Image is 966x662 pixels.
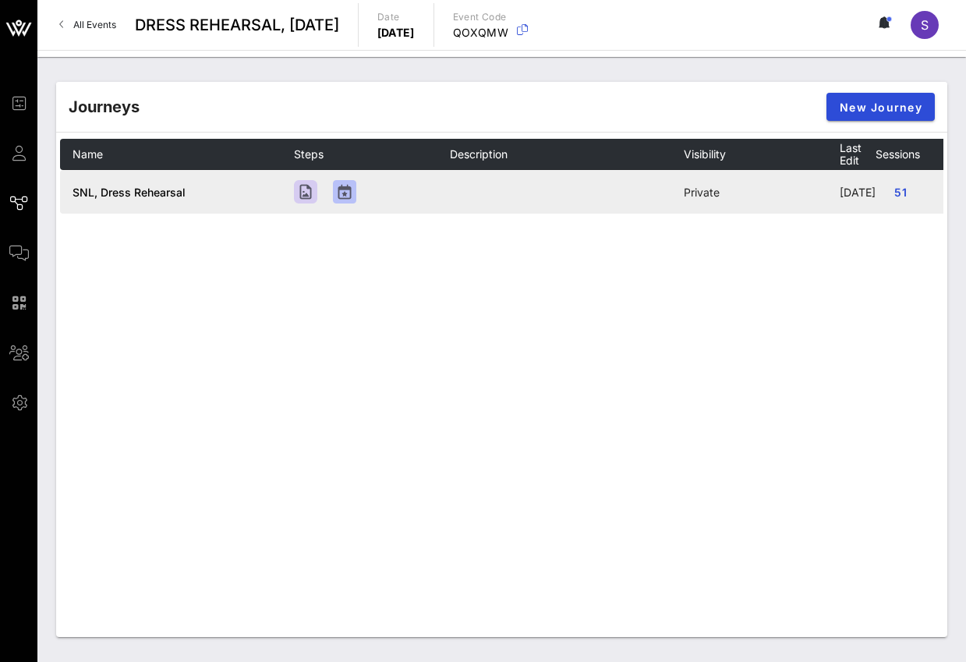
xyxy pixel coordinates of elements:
button: New Journey [826,93,935,121]
th: Visibility: Not sorted. Activate to sort ascending. [684,139,840,170]
p: Date [377,9,415,25]
span: DRESS REHEARSAL, [DATE] [135,13,339,37]
span: New Journey [839,101,922,114]
p: [DATE] [377,25,415,41]
button: 51 [876,178,925,206]
p: QOXQMW [453,25,509,41]
span: [DATE] [840,186,876,199]
div: S [911,11,939,39]
span: All Events [73,19,116,30]
span: Description [450,147,508,161]
a: SNL, Dress Rehearsal [73,186,186,199]
th: Description: Not sorted. Activate to sort ascending. [450,139,684,170]
span: Last Edit [840,141,862,167]
div: Journeys [69,95,140,119]
span: Private [684,186,720,199]
span: 51 [888,186,913,199]
th: Last Edit: Not sorted. Activate to sort ascending. [840,139,876,170]
span: Steps [294,147,324,161]
a: All Events [50,12,126,37]
th: Name: Not sorted. Activate to sort ascending. [60,139,294,170]
p: Event Code [453,9,509,25]
th: Steps [294,139,450,170]
span: Visibility [684,147,726,161]
span: Name [73,147,103,161]
span: S [921,17,929,33]
span: Sessions [876,147,920,161]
